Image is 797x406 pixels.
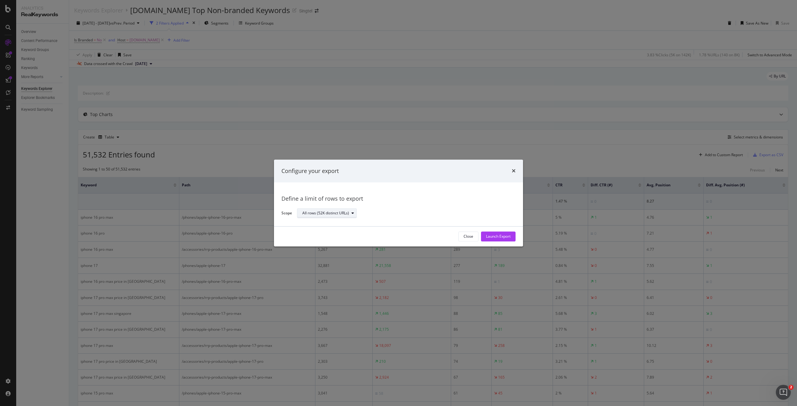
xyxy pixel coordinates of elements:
label: Scope [281,210,292,217]
div: Configure your export [281,167,339,175]
div: Close [464,234,473,239]
div: Launch Export [486,234,511,239]
div: times [512,167,516,175]
iframe: Intercom live chat [776,385,791,400]
div: modal [274,160,523,246]
div: Define a limit of rows to export [281,195,516,203]
span: 2 [789,385,794,390]
div: All rows (52K distinct URLs) [302,212,349,215]
button: All rows (52K distinct URLs) [297,208,357,218]
button: Close [458,231,479,241]
button: Launch Export [481,231,516,241]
